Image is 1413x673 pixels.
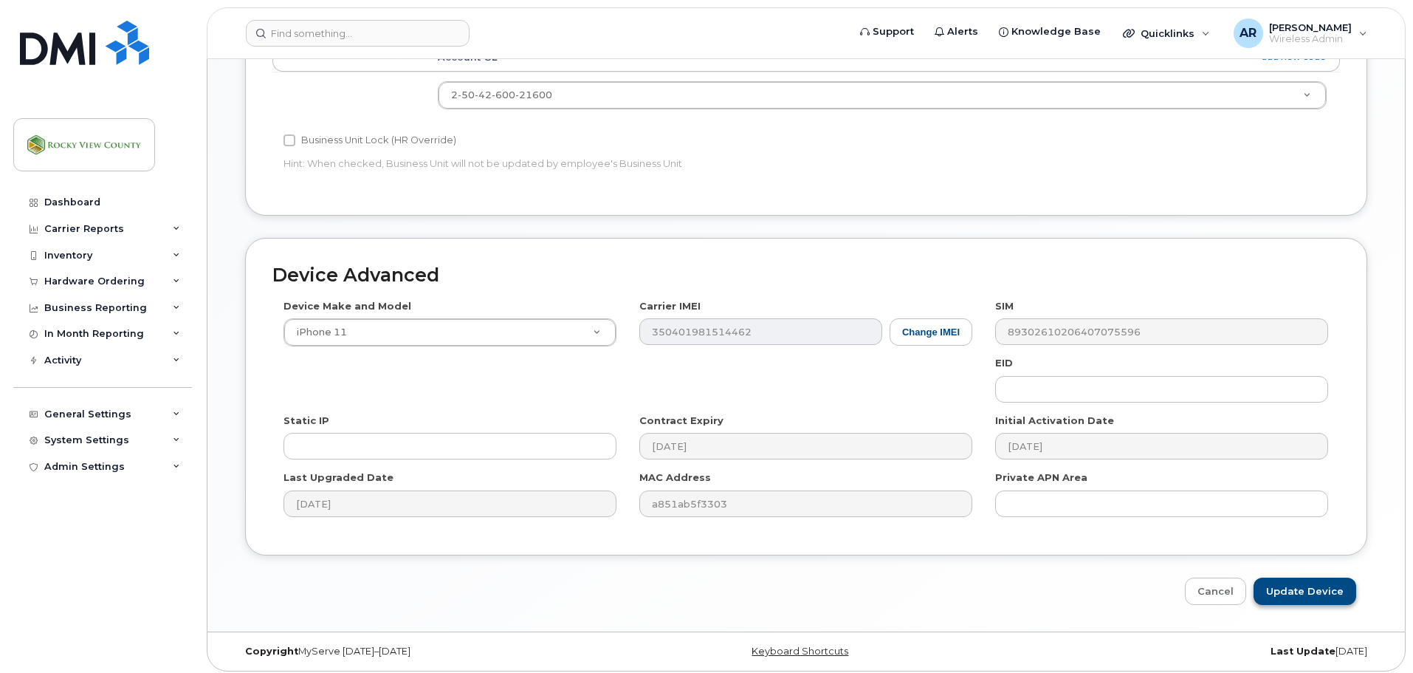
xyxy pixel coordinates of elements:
[639,414,723,428] label: Contract Expiry
[1271,646,1335,657] strong: Last Update
[288,326,347,339] span: iPhone 11
[1254,578,1356,605] input: Update Device
[890,318,972,346] button: Change IMEI
[1141,27,1194,39] span: Quicklinks
[1269,21,1352,33] span: [PERSON_NAME]
[873,24,914,39] span: Support
[995,299,1014,313] label: SIM
[283,157,972,171] p: Hint: When checked, Business Unit will not be updated by employee's Business Unit
[995,414,1114,428] label: Initial Activation Date
[283,414,329,428] label: Static IP
[1223,18,1378,48] div: Adnan Rafih
[283,299,411,313] label: Device Make and Model
[1185,578,1246,605] a: Cancel
[451,89,552,100] span: 2-50-42-600-21600
[639,299,701,313] label: Carrier IMEI
[989,17,1111,47] a: Knowledge Base
[1349,609,1402,662] iframe: Messenger Launcher
[1011,24,1101,39] span: Knowledge Base
[1113,18,1220,48] div: Quicklinks
[272,265,1340,286] h2: Device Advanced
[995,471,1087,485] label: Private APN Area
[1269,33,1352,45] span: Wireless Admin
[284,319,616,346] a: iPhone 11
[234,646,616,657] div: MyServe [DATE]–[DATE]
[283,471,393,485] label: Last Upgraded Date
[997,646,1378,657] div: [DATE]
[752,646,848,657] a: Keyboard Shortcuts
[947,24,978,39] span: Alerts
[850,17,924,47] a: Support
[639,471,711,485] label: MAC Address
[924,17,989,47] a: Alerts
[1240,24,1256,42] span: AR
[283,131,456,149] label: Business Unit Lock (HR Override)
[246,20,470,47] input: Find something...
[245,646,298,657] strong: Copyright
[439,82,1326,109] a: 2-50-42-600-21600
[283,134,295,146] input: Business Unit Lock (HR Override)
[995,356,1013,370] label: EID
